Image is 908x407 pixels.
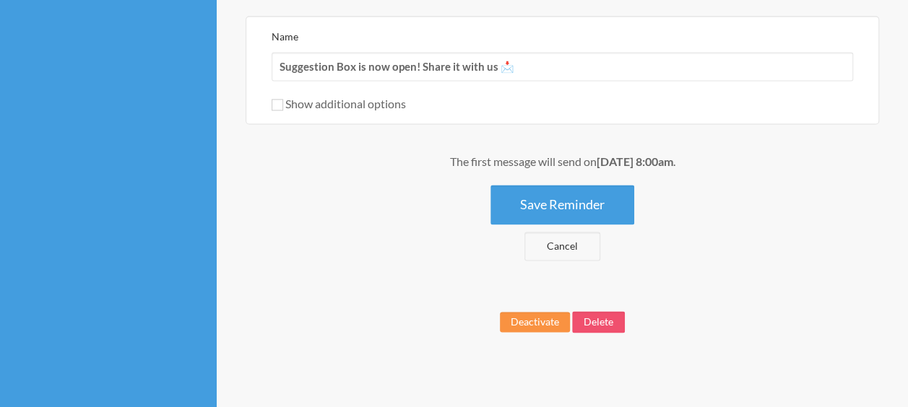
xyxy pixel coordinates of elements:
strong: [DATE] 8:00am [597,154,673,168]
button: Deactivate [500,312,570,332]
label: Show additional options [272,97,406,110]
button: Delete [572,311,625,333]
a: Cancel [524,232,600,261]
label: Name [272,30,298,43]
button: Save Reminder [490,185,634,224]
input: We suggest a 2 to 4 word name [272,52,853,81]
div: The first message will send on . [246,153,879,170]
input: Show additional options [272,99,283,110]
